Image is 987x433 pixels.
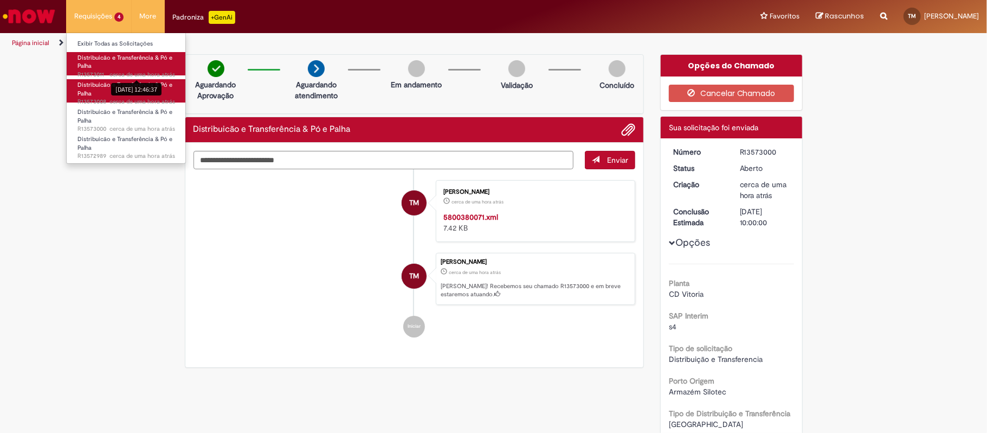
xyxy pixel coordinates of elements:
[441,259,629,265] div: [PERSON_NAME]
[443,212,498,222] a: 5800380071.xml
[408,60,425,77] img: img-circle-grey.png
[599,80,634,91] p: Concluído
[665,163,732,174] dt: Status
[193,253,636,305] li: TIAGO MENEGUELLI
[669,311,708,321] b: SAP Interim
[669,85,794,102] button: Cancelar Chamado
[66,33,186,164] ul: Requisições
[109,71,175,79] span: cerca de uma hora atrás
[78,54,172,71] span: Distribuicão e Transferência & Pó e Palha
[74,11,112,22] span: Requisições
[501,80,533,91] p: Validação
[109,152,175,160] span: cerca de uma hora atrás
[825,11,864,21] span: Rascunhos
[770,11,799,22] span: Favoritos
[209,11,235,24] p: +GenAi
[449,269,501,276] span: cerca de uma hora atrás
[443,189,624,195] div: [PERSON_NAME]
[78,125,175,133] span: R13573000
[740,180,787,200] span: cerca de uma hora atrás
[449,269,501,276] time: 27/09/2025 12:39:52
[193,125,351,135] h2: Distribuicão e Transferência & Pó e Palha Histórico de tíquete
[111,83,162,95] div: [DATE] 12:46:37
[665,179,732,190] dt: Criação
[208,60,224,77] img: check-circle-green.png
[409,263,419,289] span: TM
[924,11,979,21] span: [PERSON_NAME]
[621,123,635,137] button: Adicionar anexos
[441,282,629,299] p: [PERSON_NAME]! Recebemos seu chamado R13573000 e em breve estaremos atuando.
[669,354,763,364] span: Distribuição e Transferencia
[607,155,628,165] span: Enviar
[740,179,790,201] div: 27/09/2025 12:39:52
[908,12,917,20] span: TM
[669,343,732,353] b: Tipo de solicitação
[585,151,635,169] button: Enviar
[402,190,427,215] div: TIAGO MENEGUELLI
[1,5,57,27] img: ServiceNow
[669,387,726,397] span: Armazém Silotec
[816,11,864,22] a: Rascunhos
[193,151,574,170] textarea: Digite sua mensagem aqui...
[67,106,186,130] a: Aberto R13573000 : Distribuicão e Transferência & Pó e Palha
[669,322,676,332] span: s4
[78,71,175,79] span: R13573011
[508,60,525,77] img: img-circle-grey.png
[669,419,743,429] span: [GEOGRAPHIC_DATA]
[308,60,325,77] img: arrow-next.png
[451,199,504,205] span: cerca de uma hora atrás
[109,98,175,106] span: cerca de uma hora atrás
[669,289,704,299] span: CD Vitoria
[78,98,175,106] span: R13573008
[661,55,802,77] div: Opções do Chamado
[669,409,790,418] b: Tipo de Distribuição e Transferência
[173,11,235,24] div: Padroniza
[78,135,172,152] span: Distribuicão e Transferência & Pó e Palha
[78,81,172,98] span: Distribuicão e Transferência & Pó e Palha
[740,163,790,174] div: Aberto
[67,52,186,75] a: Aberto R13573011 : Distribuicão e Transferência & Pó e Palha
[740,206,790,228] div: [DATE] 10:00:00
[8,33,650,53] ul: Trilhas de página
[451,199,504,205] time: 27/09/2025 12:37:49
[609,60,625,77] img: img-circle-grey.png
[669,278,689,288] b: Planta
[669,123,758,132] span: Sua solicitação foi enviada
[409,190,419,216] span: TM
[67,38,186,50] a: Exibir Todas as Solicitações
[12,39,49,47] a: Página inicial
[665,206,732,228] dt: Conclusão Estimada
[391,79,442,90] p: Em andamento
[78,152,175,161] span: R13572989
[190,79,242,101] p: Aguardando Aprovação
[740,180,787,200] time: 27/09/2025 12:39:52
[740,147,790,157] div: R13573000
[290,79,343,101] p: Aguardando atendimento
[665,147,732,157] dt: Número
[114,12,124,22] span: 4
[669,376,714,386] b: Porto Origem
[193,169,636,348] ul: Histórico de tíquete
[443,212,624,233] div: 7.42 KB
[109,125,175,133] span: cerca de uma hora atrás
[67,133,186,157] a: Aberto R13572989 : Distribuicão e Transferência & Pó e Palha
[140,11,157,22] span: More
[67,79,186,103] a: Aberto R13573008 : Distribuicão e Transferência & Pó e Palha
[78,108,172,125] span: Distribuicão e Transferência & Pó e Palha
[402,264,427,289] div: TIAGO MENEGUELLI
